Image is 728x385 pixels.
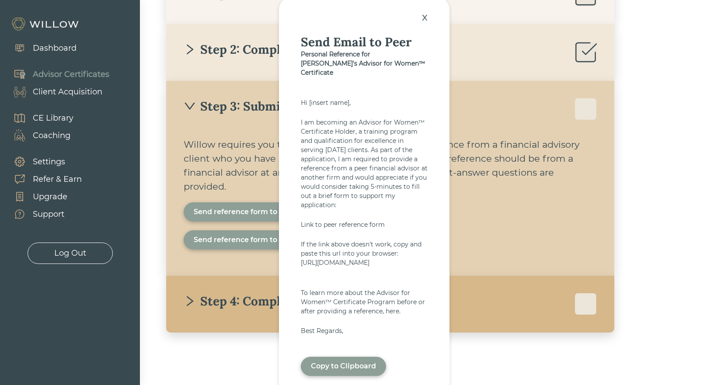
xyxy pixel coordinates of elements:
[11,17,81,31] img: Willow
[33,191,67,203] div: Upgrade
[184,98,442,114] div: Step 3: Submit client and peer references
[4,39,77,57] a: Dashboard
[184,138,597,194] div: Willow requires you to submit two references. One reference from a financial advisory client who ...
[33,156,65,168] div: Settings
[33,86,102,98] div: Client Acquisition
[184,295,196,307] span: right
[4,109,73,127] a: CE Library
[4,170,82,188] a: Refer & Earn
[4,83,109,101] a: Client Acquisition
[301,51,425,77] b: Personal Reference for [PERSON_NAME]'s Advisor for Women™ Certificate
[33,42,77,54] div: Dashboard
[194,207,302,217] div: Send reference form to a peer
[301,289,428,316] div: To learn more about the Advisor for Women™ Certificate Program before or after providing a refere...
[184,43,196,55] span: right
[184,202,312,222] button: Send reference form to a peer
[184,293,440,309] div: Step 4: Complete your Advisor Biography
[301,35,428,50] div: Send Email to Peer
[301,118,428,210] div: I am becoming an Advisor for Women™ Certificate Holder, a training program and qualification for ...
[301,240,428,259] div: If the link above doesn't work, copy and paste this url into your browser:
[386,308,401,316] a: here.
[301,259,428,268] div: [URL][DOMAIN_NAME]
[301,99,428,108] div: Hi [insert name],
[301,327,428,336] div: Best Regards,
[184,230,316,250] button: Send reference form to a client
[54,247,86,259] div: Log Out
[33,112,73,124] div: CE Library
[301,221,428,230] a: Link to peer reference form
[194,235,306,245] div: Send reference form to a client
[311,361,376,372] div: Copy to Clipboard
[4,188,82,205] a: Upgrade
[4,66,109,83] a: Advisor Certificates
[4,127,73,144] a: Coaching
[301,357,386,376] button: Copy to Clipboard
[33,130,70,142] div: Coaching
[184,100,196,112] span: down
[184,42,411,57] div: Step 2: Complete one Coach Session
[33,69,109,80] div: Advisor Certificates
[33,173,82,185] div: Refer & Earn
[418,8,432,27] div: x
[4,153,82,170] a: Settings
[33,208,64,220] div: Support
